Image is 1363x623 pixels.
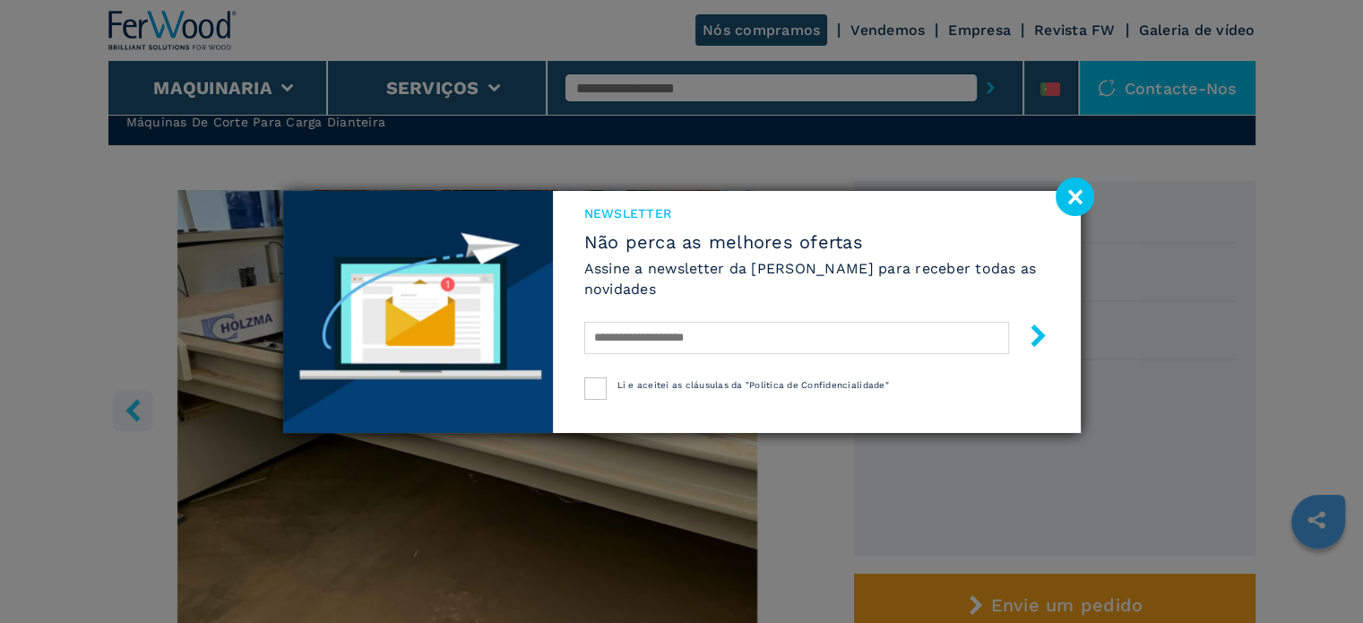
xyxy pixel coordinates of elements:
span: Li e aceitei as cláusulas da "Política de Confidencialidade" [617,380,889,390]
span: Newsletter [584,204,1049,222]
img: Newsletter image [283,191,553,433]
h6: Assine a newsletter da [PERSON_NAME] para receber todas as novidades [584,258,1049,299]
button: submit-button [1009,317,1049,359]
span: Não perca as melhores ofertas [584,231,1049,253]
